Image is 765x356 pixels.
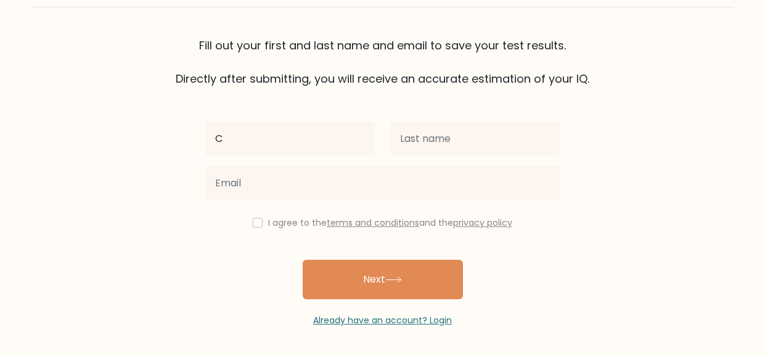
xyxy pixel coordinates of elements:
[313,314,452,326] a: Already have an account? Login
[205,166,560,201] input: Email
[327,217,419,229] a: terms and conditions
[268,217,512,229] label: I agree to the and the
[31,37,734,87] div: Fill out your first and last name and email to save your test results. Directly after submitting,...
[205,122,375,156] input: First name
[390,122,560,156] input: Last name
[453,217,512,229] a: privacy policy
[303,260,463,299] button: Next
